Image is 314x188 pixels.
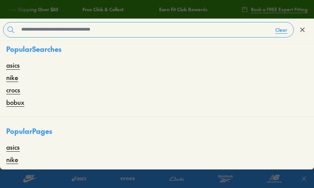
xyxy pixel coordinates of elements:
p: Popular Pages [6,126,308,142]
a: crocs [6,85,20,94]
a: nike [6,73,18,82]
button: Clear [269,23,293,37]
a: bobux [6,97,24,107]
a: nike [6,155,18,164]
a: asics [6,60,20,70]
a: Book a FREE Expert Fitting [242,2,308,16]
span: Book a FREE Expert Fitting [251,6,308,13]
p: Popular Searches [6,44,308,60]
a: crocs [6,167,20,176]
a: asics [6,142,20,152]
